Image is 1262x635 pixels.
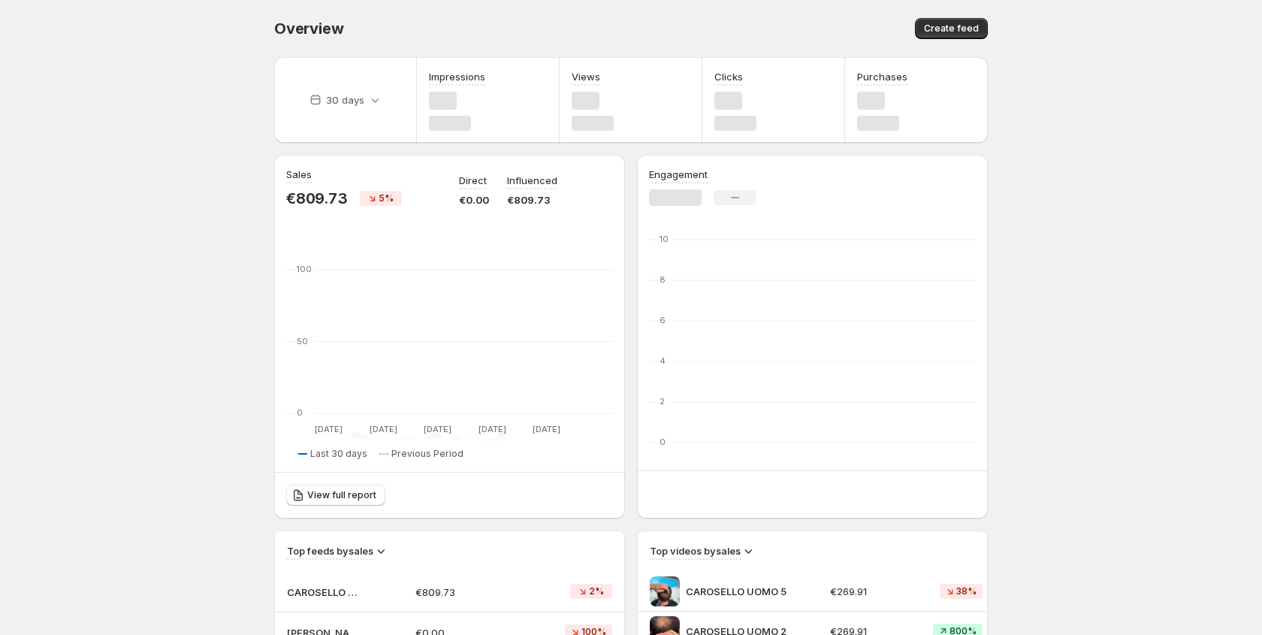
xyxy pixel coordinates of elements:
p: €809.73 [415,585,520,600]
h3: Top feeds by sales [287,543,373,558]
a: View full report [286,485,385,506]
p: CAROSELLO UOMO [287,585,362,600]
span: 5% [379,192,394,204]
h3: Clicks [714,69,743,84]
h3: Impressions [429,69,485,84]
p: €269.91 [830,584,916,599]
text: 6 [660,315,666,325]
p: Influenced [507,173,557,188]
p: €809.73 [507,192,557,207]
img: CAROSELLO UOMO 5 [650,576,680,606]
span: Overview [274,20,343,38]
h3: Sales [286,167,312,182]
text: [DATE] [370,424,397,434]
text: 0 [660,437,666,447]
h3: Purchases [857,69,907,84]
span: 38% [956,585,977,597]
span: View full report [307,489,376,501]
text: 4 [660,355,666,366]
p: 30 days [326,92,364,107]
h3: Views [572,69,600,84]
text: 50 [297,336,308,346]
text: 10 [660,234,669,244]
p: Direct [459,173,487,188]
span: Create feed [924,23,979,35]
button: Create feed [915,18,988,39]
text: 2 [660,396,665,407]
h3: Engagement [649,167,708,182]
text: [DATE] [479,424,506,434]
text: [DATE] [315,424,343,434]
text: 100 [297,264,312,274]
p: €809.73 [286,189,348,207]
h3: Top videos by sales [650,543,741,558]
span: 2% [589,585,604,597]
text: [DATE] [424,424,451,434]
span: Previous Period [391,448,463,460]
p: €0.00 [459,192,489,207]
text: 8 [660,274,666,285]
text: [DATE] [533,424,560,434]
text: 0 [297,407,303,418]
p: CAROSELLO UOMO 5 [686,584,799,599]
span: Last 30 days [310,448,367,460]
